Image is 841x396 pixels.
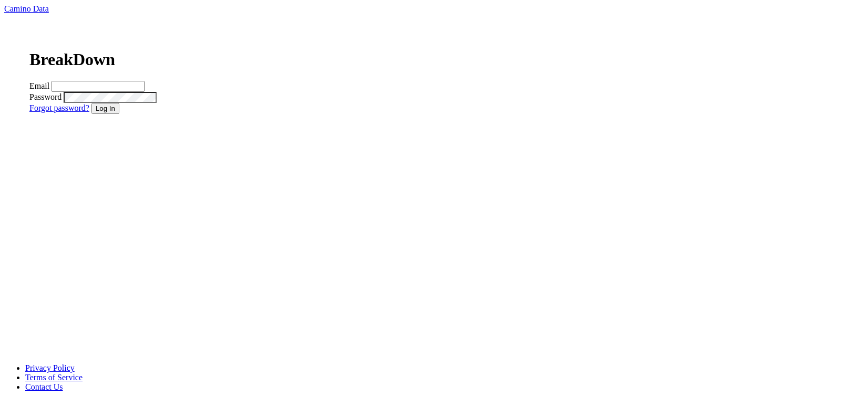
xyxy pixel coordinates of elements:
[25,373,83,382] a: Terms of Service
[29,92,61,101] label: Password
[25,382,63,391] a: Contact Us
[29,50,345,69] h1: BreakDown
[91,103,119,114] button: Log In
[25,363,75,372] a: Privacy Policy
[4,4,49,13] a: Camino Data
[29,81,49,90] label: Email
[29,103,89,112] a: Forgot password?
